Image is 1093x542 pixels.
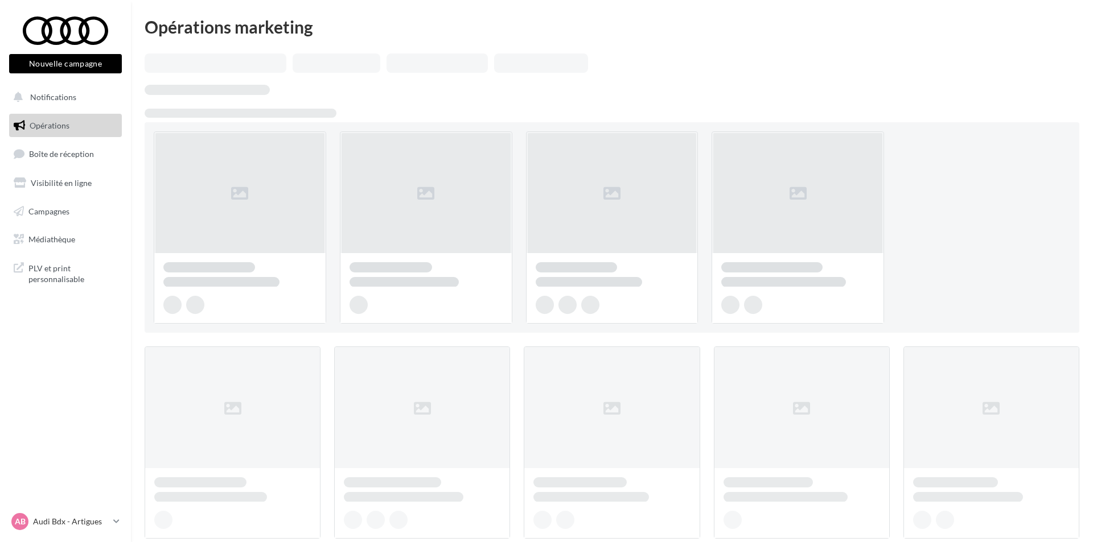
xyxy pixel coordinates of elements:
a: AB Audi Bdx - Artigues [9,511,122,532]
span: PLV et print personnalisable [28,260,117,285]
a: Visibilité en ligne [7,171,124,195]
span: Médiathèque [28,234,75,244]
a: Campagnes [7,200,124,224]
a: Opérations [7,114,124,138]
div: Opérations marketing [145,18,1079,35]
a: Médiathèque [7,227,124,251]
p: Audi Bdx - Artigues [33,516,109,527]
span: Visibilité en ligne [31,178,92,188]
span: Boîte de réception [29,149,94,159]
span: Opérations [30,121,69,130]
span: Campagnes [28,206,69,216]
span: Notifications [30,92,76,102]
a: Boîte de réception [7,142,124,166]
button: Notifications [7,85,120,109]
button: Nouvelle campagne [9,54,122,73]
span: AB [15,516,26,527]
a: PLV et print personnalisable [7,256,124,289]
